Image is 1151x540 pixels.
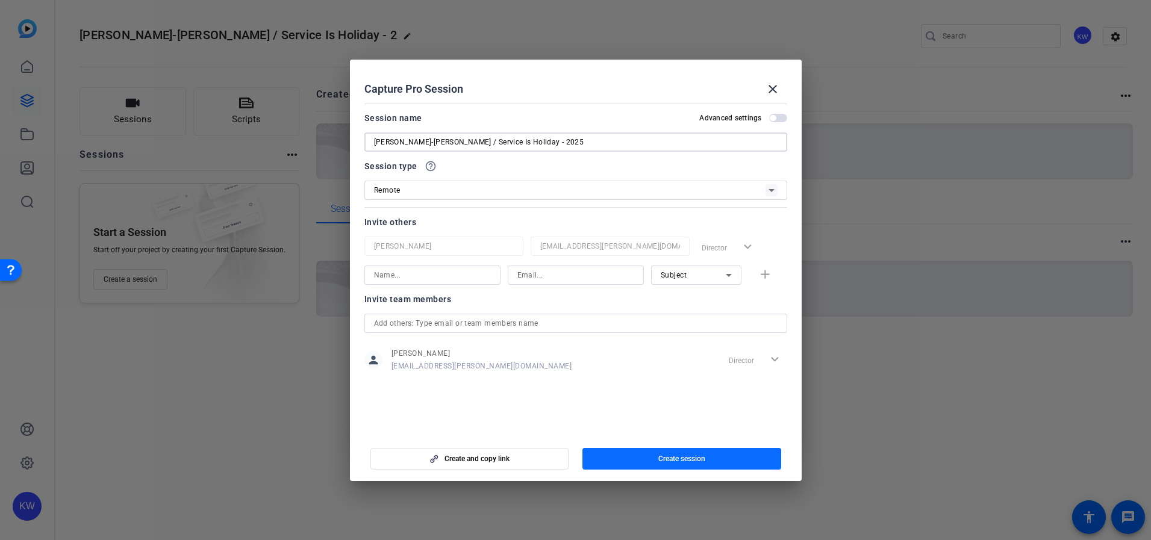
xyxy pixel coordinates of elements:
span: Create and copy link [444,454,510,464]
div: Capture Pro Session [364,75,787,104]
mat-icon: help_outline [425,160,437,172]
mat-icon: close [766,82,780,96]
div: Session name [364,111,422,125]
mat-icon: person [364,351,382,369]
h2: Advanced settings [699,113,761,123]
input: Name... [374,239,514,253]
span: [PERSON_NAME] [391,349,572,358]
input: Enter Session Name [374,135,778,149]
span: Create session [658,454,705,464]
input: Add others: Type email or team members name [374,316,778,331]
input: Name... [374,268,491,282]
span: [EMAIL_ADDRESS][PERSON_NAME][DOMAIN_NAME] [391,361,572,371]
input: Email... [517,268,634,282]
span: Subject [661,271,687,279]
button: Create session [582,448,781,470]
button: Create and copy link [370,448,569,470]
div: Invite team members [364,292,787,306]
input: Email... [540,239,680,253]
div: Invite others [364,215,787,229]
span: Session type [364,159,417,173]
span: Remote [374,186,401,194]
